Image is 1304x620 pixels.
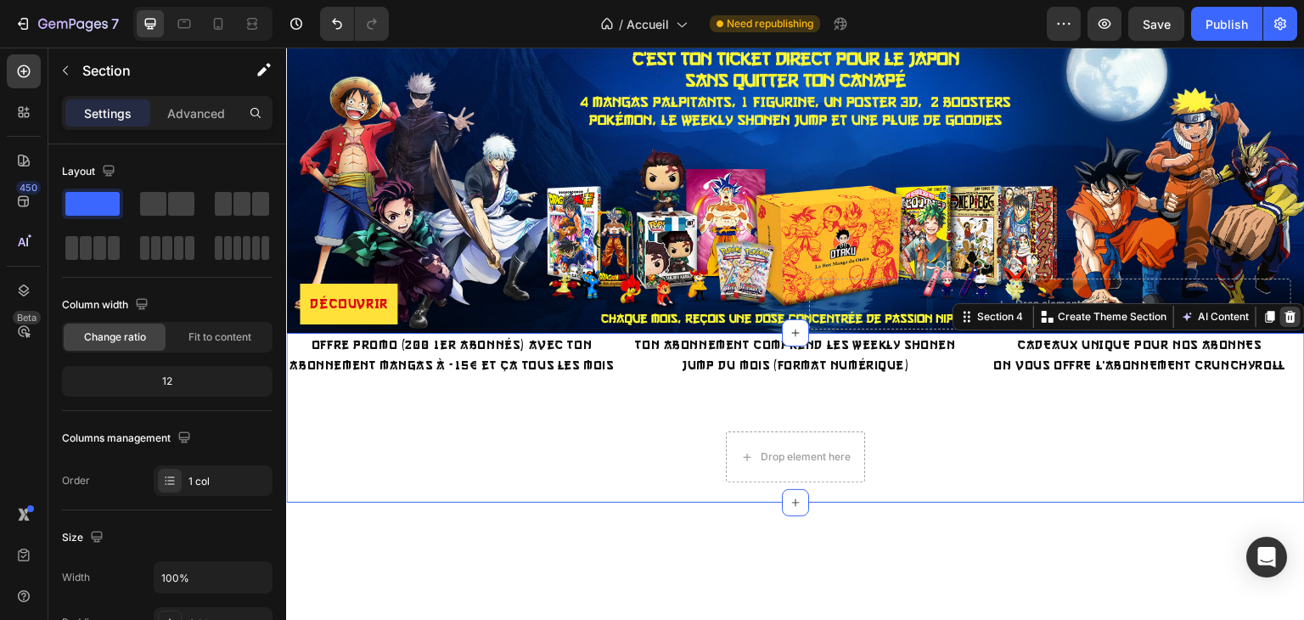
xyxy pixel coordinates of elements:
[475,403,565,416] div: Drop element here
[1143,17,1171,31] span: Save
[84,104,132,122] p: Settings
[62,527,107,550] div: Size
[707,310,999,324] span: ON VOUS OFFRE L'ABONNEMENT CRUNCHYROLL
[62,294,152,317] div: Column width
[84,330,146,345] span: Change ratio
[62,570,90,585] div: Width
[62,161,119,183] div: Layout
[320,7,389,41] div: Undo/Redo
[3,290,327,324] span: Offre promo (200 1er abonnés) avec ton Abonnement Mangas à -15€ et ça tous les mois
[727,16,813,31] span: Need republishing
[349,290,670,324] span: Ton abonnement comprend les weekly shonen jump du mois (format numérique)
[167,104,225,122] p: Advanced
[729,250,819,263] div: Drop element here
[62,473,90,488] div: Order
[688,262,740,277] div: Section 4
[772,262,880,277] p: Create Theme Section
[188,474,268,489] div: 1 col
[1246,537,1287,578] div: Open Intercom Messenger
[188,330,251,345] span: Fit to content
[62,427,194,450] div: Columns management
[1128,7,1184,41] button: Save
[16,181,41,194] div: 450
[732,290,976,304] span: CADEAUX UNIQUE POUR NOS ABONNES
[286,48,1304,620] iframe: Design area
[7,7,126,41] button: 7
[65,369,269,393] div: 12
[13,311,41,324] div: Beta
[111,14,119,34] p: 7
[1191,7,1262,41] button: Publish
[82,60,222,81] p: Section
[619,15,623,33] span: /
[155,562,272,593] input: Auto
[627,15,669,33] span: Accueil
[891,259,966,279] button: AI Content
[1206,15,1248,33] div: Publish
